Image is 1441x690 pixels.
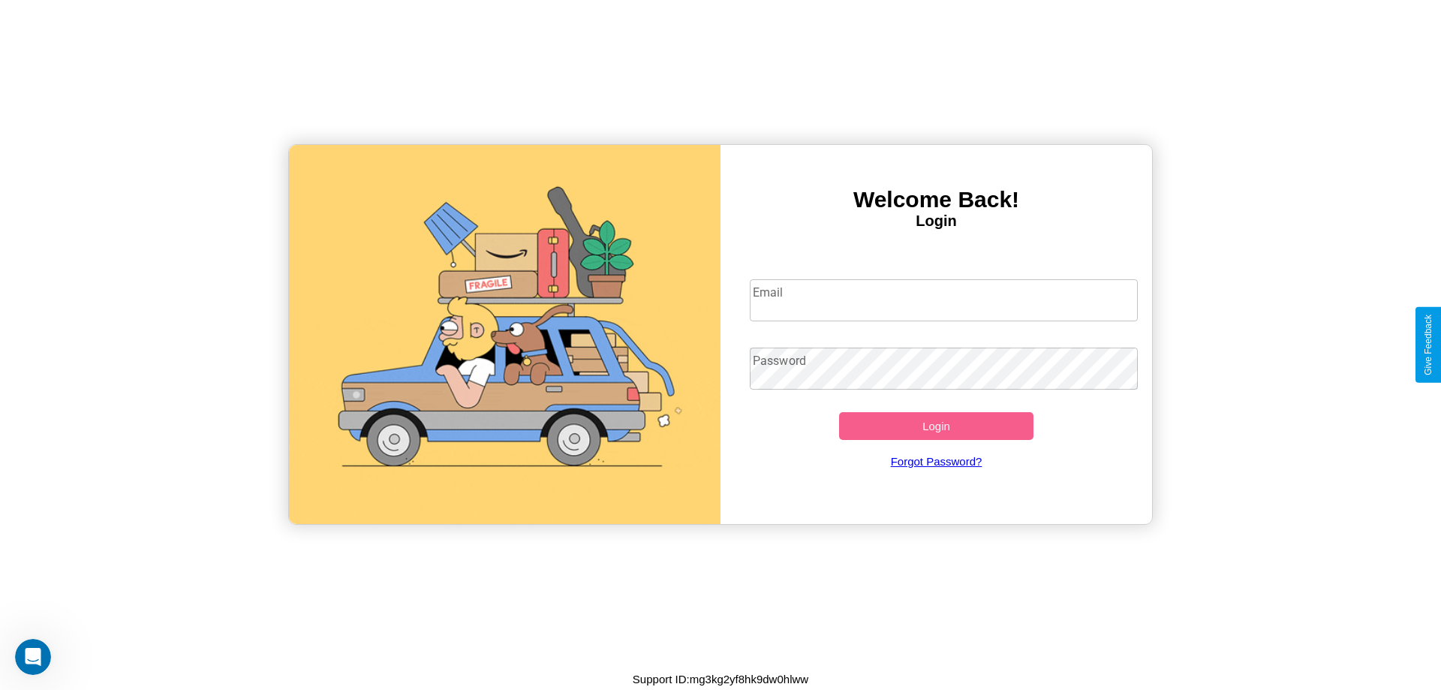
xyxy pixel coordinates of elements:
[720,212,1152,230] h4: Login
[720,187,1152,212] h3: Welcome Back!
[15,639,51,675] iframe: Intercom live chat
[742,440,1131,483] a: Forgot Password?
[839,412,1033,440] button: Login
[633,669,808,689] p: Support ID: mg3kg2yf8hk9dw0hlww
[289,145,720,524] img: gif
[1423,315,1433,375] div: Give Feedback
